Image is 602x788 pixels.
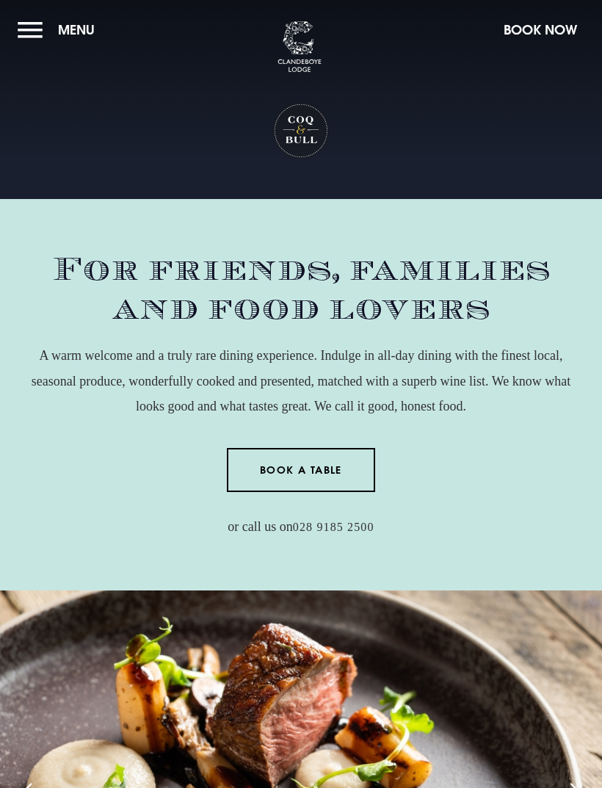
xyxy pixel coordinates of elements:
[278,21,322,73] img: Clandeboye Lodge
[18,250,584,328] h2: For friends, families and food lovers
[496,14,584,46] button: Book Now
[293,521,374,535] a: 028 9185 2500
[18,514,584,539] p: or call us on
[18,14,102,46] button: Menu
[58,21,95,38] span: Menu
[273,103,330,159] h1: Coq & Bull
[227,448,376,492] a: Book a Table
[18,343,584,419] p: A warm welcome and a truly rare dining experience. Indulge in all-day dining with the finest loca...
